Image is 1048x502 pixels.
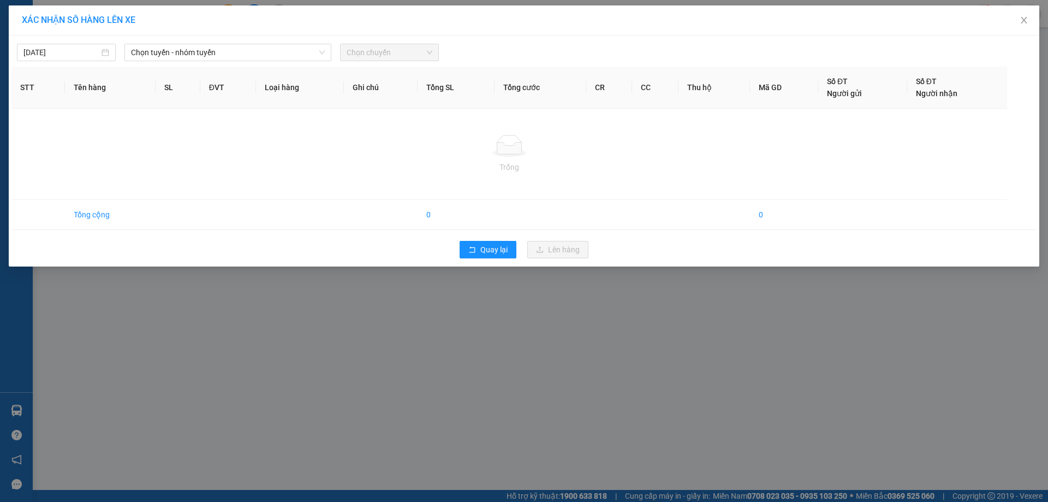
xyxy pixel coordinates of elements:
th: STT [11,67,65,109]
button: Close [1009,5,1039,36]
th: ĐVT [200,67,256,109]
td: Tổng cộng [65,200,156,230]
span: Số ĐT [916,77,937,86]
span: close [1020,16,1028,25]
th: Mã GD [750,67,818,109]
td: 0 [750,200,818,230]
span: Số ĐT [827,77,848,86]
th: Loại hàng [256,67,344,109]
th: CC [632,67,678,109]
th: CR [586,67,633,109]
th: SL [156,67,200,109]
th: Ghi chú [344,67,418,109]
span: Chọn tuyến - nhóm tuyến [131,44,325,61]
button: rollbackQuay lại [460,241,516,258]
th: Tên hàng [65,67,156,109]
span: XÁC NHẬN SỐ HÀNG LÊN XE [22,15,135,25]
span: down [319,49,325,56]
th: Tổng SL [418,67,495,109]
b: GỬI : VP [PERSON_NAME] [14,79,190,97]
th: Tổng cước [495,67,586,109]
div: Trống [20,161,998,173]
input: 14/10/2025 [23,46,99,58]
span: Quay lại [480,244,508,256]
span: Chọn chuyến [347,44,432,61]
span: Người nhận [916,89,957,98]
span: rollback [468,246,476,255]
th: Thu hộ [678,67,749,109]
td: 0 [418,200,495,230]
li: Hotline: 0981127575, 0981347575, 19009067 [102,40,456,54]
span: Người gửi [827,89,862,98]
button: uploadLên hàng [527,241,588,258]
img: logo.jpg [14,14,68,68]
li: Số [GEOGRAPHIC_DATA][PERSON_NAME], P. [GEOGRAPHIC_DATA] [102,27,456,40]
